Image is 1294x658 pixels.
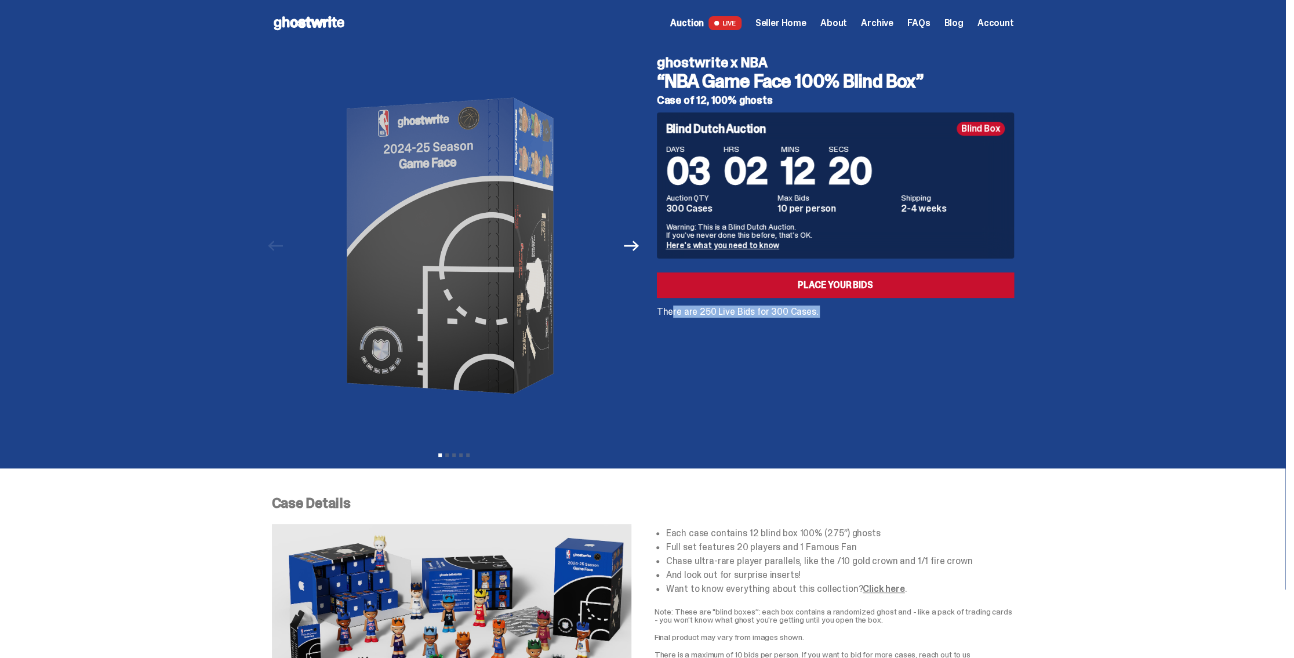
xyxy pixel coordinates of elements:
[666,543,1014,552] li: Full set features 20 players and 1 Famous Fan
[666,147,710,195] span: 03
[863,583,904,595] a: Click here
[781,145,815,153] span: MINS
[957,122,1005,136] div: Blind Box
[781,147,815,195] span: 12
[828,147,872,195] span: 20
[466,453,470,457] button: View slide 5
[445,453,449,457] button: View slide 2
[755,19,806,28] a: Seller Home
[861,19,893,28] a: Archive
[724,147,767,195] span: 02
[907,19,930,28] a: FAQs
[438,453,442,457] button: View slide 1
[657,56,1014,70] h4: ghostwrite x NBA
[657,72,1014,90] h3: “NBA Game Face 100% Blind Box”
[724,145,767,153] span: HRS
[459,453,463,457] button: View slide 4
[657,272,1014,298] a: Place your Bids
[666,194,771,202] dt: Auction QTY
[820,19,847,28] a: About
[708,16,741,30] span: LIVE
[901,194,1005,202] dt: Shipping
[977,19,1014,28] a: Account
[655,633,1014,641] p: Final product may vary from images shown.
[295,46,613,445] img: NBA-Hero-1.png
[657,307,1014,317] p: There are 250 Live Bids for 300 Cases.
[666,240,779,250] a: Here's what you need to know
[666,557,1014,566] li: Chase ultra-rare player parallels, like the /10 gold crown and 1/1 fire crown
[619,233,645,259] button: Next
[828,145,872,153] span: SECS
[452,453,456,457] button: View slide 3
[944,19,963,28] a: Blog
[666,584,1014,594] li: Want to know everything about this collection? .
[655,608,1014,624] p: Note: These are "blind boxes”: each box contains a randomized ghost and - like a pack of trading ...
[666,123,766,134] h4: Blind Dutch Auction
[901,204,1005,213] dd: 2-4 weeks
[272,496,1014,510] p: Case Details
[657,95,1014,106] h5: Case of 12, 100% ghosts
[666,570,1014,580] li: And look out for surprise inserts!
[666,223,1005,239] p: Warning: This is a Blind Dutch Auction. If you’ve never done this before, that’s OK.
[670,19,704,28] span: Auction
[666,145,710,153] span: DAYS
[777,204,894,213] dd: 10 per person
[670,16,741,30] a: Auction LIVE
[777,194,894,202] dt: Max Bids
[666,529,1014,538] li: Each case contains 12 blind box 100% (2.75”) ghosts
[666,204,771,213] dd: 300 Cases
